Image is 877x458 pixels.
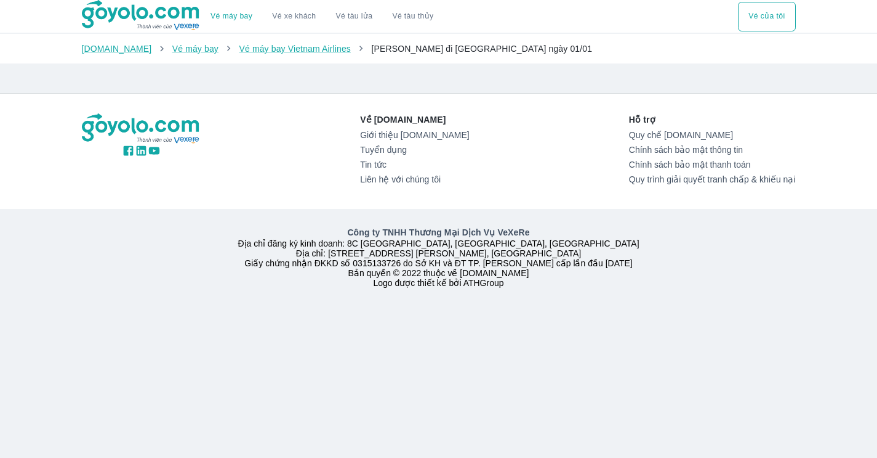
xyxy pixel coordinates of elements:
a: Liên hệ với chúng tôi [360,174,469,184]
a: Tin tức [360,160,469,170]
a: Vé xe khách [272,12,316,21]
nav: breadcrumb [82,43,796,55]
a: Vé máy bay Vietnam Airlines [239,44,351,54]
p: Hỗ trợ [629,113,796,126]
a: Vé máy bay [172,44,218,54]
a: Chính sách bảo mật thông tin [629,145,796,155]
a: Chính sách bảo mật thanh toán [629,160,796,170]
img: logo [82,113,201,144]
div: choose transportation mode [201,2,443,31]
a: Quy chế [DOMAIN_NAME] [629,130,796,140]
button: Vé tàu thủy [382,2,443,31]
span: [PERSON_NAME] đi [GEOGRAPHIC_DATA] ngày 01/01 [371,44,592,54]
a: [DOMAIN_NAME] [82,44,152,54]
a: Giới thiệu [DOMAIN_NAME] [360,130,469,140]
p: Công ty TNHH Thương Mại Dịch Vụ VeXeRe [84,226,793,239]
button: Vé của tôi [738,2,795,31]
a: Quy trình giải quyết tranh chấp & khiếu nại [629,174,796,184]
a: Vé máy bay [210,12,252,21]
div: choose transportation mode [738,2,795,31]
a: Vé tàu lửa [326,2,383,31]
a: Tuyển dụng [360,145,469,155]
div: Địa chỉ đăng ký kinh doanh: 8C [GEOGRAPHIC_DATA], [GEOGRAPHIC_DATA], [GEOGRAPHIC_DATA] Địa chỉ: [... [74,226,803,288]
p: Về [DOMAIN_NAME] [360,113,469,126]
